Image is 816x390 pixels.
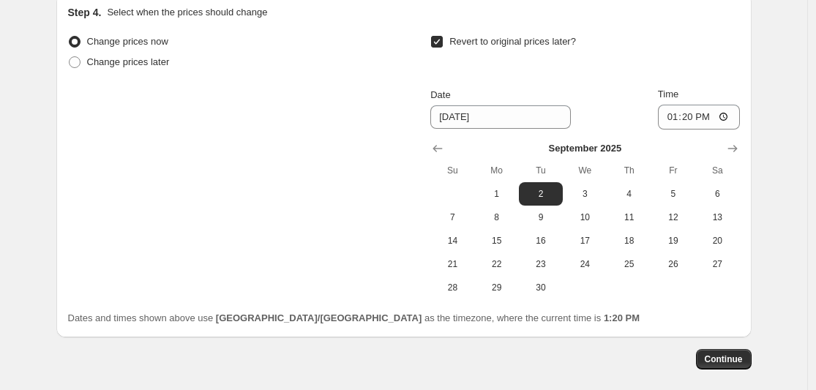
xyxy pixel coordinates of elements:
button: Saturday September 27 2025 [695,252,739,276]
span: 16 [525,235,557,247]
button: Monday September 22 2025 [475,252,519,276]
span: 6 [701,188,733,200]
span: 19 [657,235,689,247]
span: Revert to original prices later? [449,36,576,47]
span: Change prices later [87,56,170,67]
button: Saturday September 6 2025 [695,182,739,206]
input: 8/26/2025 [430,105,571,129]
span: 29 [481,282,513,293]
th: Friday [651,159,695,182]
th: Wednesday [563,159,607,182]
input: 12:00 [658,105,740,130]
button: Friday September 12 2025 [651,206,695,229]
th: Thursday [607,159,651,182]
span: 9 [525,211,557,223]
span: 11 [613,211,645,223]
button: Tuesday September 16 2025 [519,229,563,252]
th: Monday [475,159,519,182]
button: Monday September 1 2025 [475,182,519,206]
span: 15 [481,235,513,247]
button: Tuesday September 30 2025 [519,276,563,299]
button: Saturday September 20 2025 [695,229,739,252]
span: 4 [613,188,645,200]
button: Continue [696,349,752,370]
button: Wednesday September 3 2025 [563,182,607,206]
button: Wednesday September 17 2025 [563,229,607,252]
button: Friday September 26 2025 [651,252,695,276]
button: Sunday September 14 2025 [430,229,474,252]
button: Thursday September 18 2025 [607,229,651,252]
span: Mo [481,165,513,176]
span: Sa [701,165,733,176]
button: Tuesday September 23 2025 [519,252,563,276]
span: Tu [525,165,557,176]
span: Date [430,89,450,100]
span: Fr [657,165,689,176]
button: Sunday September 7 2025 [430,206,474,229]
p: Select when the prices should change [107,5,267,20]
span: 26 [657,258,689,270]
b: [GEOGRAPHIC_DATA]/[GEOGRAPHIC_DATA] [216,312,422,323]
b: 1:20 PM [604,312,640,323]
th: Tuesday [519,159,563,182]
span: Su [436,165,468,176]
span: 30 [525,282,557,293]
button: Monday September 29 2025 [475,276,519,299]
span: Th [613,165,645,176]
span: 12 [657,211,689,223]
span: 24 [569,258,601,270]
th: Saturday [695,159,739,182]
button: Sunday September 21 2025 [430,252,474,276]
button: Monday September 15 2025 [475,229,519,252]
span: 22 [481,258,513,270]
span: 18 [613,235,645,247]
button: Tuesday September 9 2025 [519,206,563,229]
button: Wednesday September 24 2025 [563,252,607,276]
button: Tuesday September 2 2025 [519,182,563,206]
span: 14 [436,235,468,247]
span: 7 [436,211,468,223]
button: Friday September 5 2025 [651,182,695,206]
span: 5 [657,188,689,200]
span: 2 [525,188,557,200]
h2: Step 4. [68,5,102,20]
span: Change prices now [87,36,168,47]
span: 25 [613,258,645,270]
button: Saturday September 13 2025 [695,206,739,229]
span: 28 [436,282,468,293]
span: 20 [701,235,733,247]
span: 17 [569,235,601,247]
span: 10 [569,211,601,223]
th: Sunday [430,159,474,182]
button: Thursday September 25 2025 [607,252,651,276]
button: Monday September 8 2025 [475,206,519,229]
span: 27 [701,258,733,270]
button: Wednesday September 10 2025 [563,206,607,229]
span: 23 [525,258,557,270]
button: Thursday September 11 2025 [607,206,651,229]
span: Time [658,89,678,100]
button: Sunday September 28 2025 [430,276,474,299]
span: 8 [481,211,513,223]
span: Dates and times shown above use as the timezone, where the current time is [68,312,640,323]
button: Thursday September 4 2025 [607,182,651,206]
span: 13 [701,211,733,223]
span: We [569,165,601,176]
span: 21 [436,258,468,270]
span: Continue [705,353,743,365]
button: Show next month, October 2025 [722,138,743,159]
span: 3 [569,188,601,200]
span: 1 [481,188,513,200]
button: Show previous month, August 2025 [427,138,448,159]
button: Friday September 19 2025 [651,229,695,252]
